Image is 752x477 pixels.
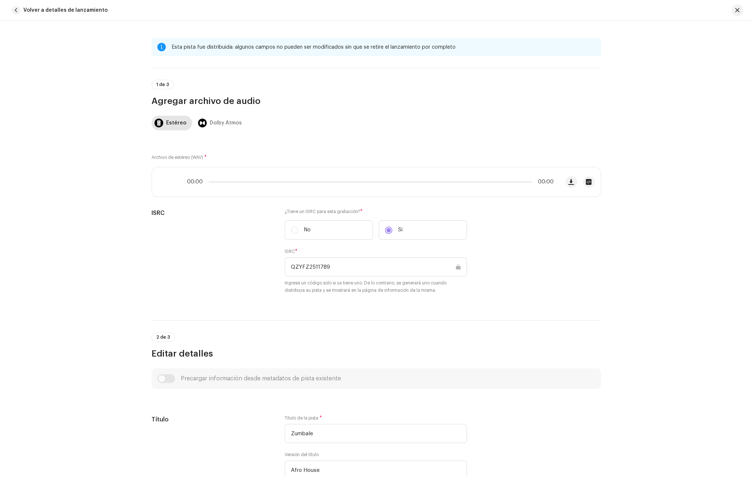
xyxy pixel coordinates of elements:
[156,335,170,339] span: 2 de 3
[285,249,298,254] label: ISRC
[285,279,467,294] small: Ingrese un código solo si ya tiene uno. De lo contrario, se generará uno cuando distribuya su pis...
[285,452,319,458] label: Versión del título
[398,226,403,234] p: Sí
[151,95,601,107] h3: Agregar archivo de audio
[285,209,467,215] label: ¿Tiene un ISRC para esta grabación?
[151,209,273,217] h5: ISRC
[151,348,601,359] h3: Editar detalles
[285,257,467,276] input: ABXYZ#######
[166,116,186,130] div: Estéreo
[304,226,311,234] p: No
[156,82,169,87] span: 1 de 3
[210,116,242,130] div: Dolby Atmos
[285,415,322,421] label: Título de la pista
[172,43,595,52] div: Esta pista fue distribuida: algunos campos no pueden ser modificados sin que se retire el lanzami...
[285,424,467,443] input: Ingrese el nombre de la pista
[535,179,554,185] span: 00:00
[151,415,273,424] h5: Título
[187,179,206,185] span: 00:00
[151,155,203,160] small: Archivo de estéreo (WAV)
